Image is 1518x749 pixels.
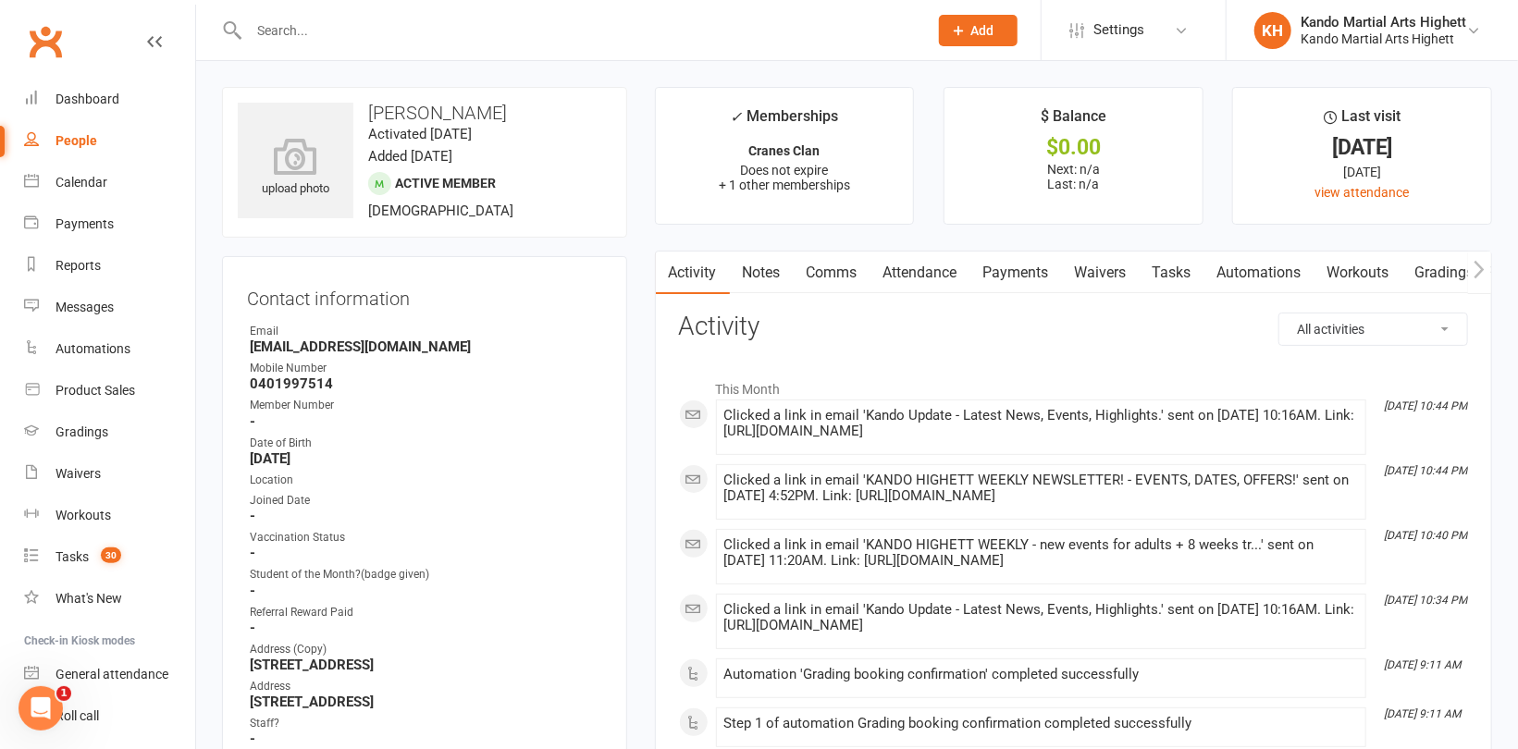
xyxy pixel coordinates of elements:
li: This Month [679,370,1468,399]
strong: - [250,583,602,599]
strong: - [250,413,602,430]
div: Memberships [730,104,838,139]
div: KH [1254,12,1291,49]
span: [DEMOGRAPHIC_DATA] [368,203,513,219]
div: Location [250,472,602,489]
div: Kando Martial Arts Highett [1301,31,1466,47]
a: Automations [24,328,195,370]
a: Payments [970,252,1062,294]
div: Joined Date [250,492,602,510]
a: Attendance [870,252,970,294]
div: Product Sales [56,383,135,398]
i: [DATE] 10:44 PM [1384,464,1467,477]
a: General attendance kiosk mode [24,654,195,695]
div: Clicked a link in email 'KANDO HIGHETT WEEKLY - new events for adults + 8 weeks tr...' sent on [D... [724,537,1358,569]
iframe: Intercom live chat [19,686,63,731]
i: [DATE] 10:44 PM [1384,399,1467,412]
div: Date of Birth [250,435,602,452]
i: [DATE] 9:11 AM [1384,707,1461,720]
i: ✓ [730,108,742,126]
div: Mobile Number [250,360,602,377]
a: Gradings [24,411,195,453]
a: Tasks 30 [24,536,195,578]
h3: Contact information [247,281,602,309]
div: Workouts [56,508,111,522]
a: Tasks [1140,252,1204,294]
div: upload photo [238,138,353,199]
div: Waivers [56,466,101,481]
div: Referral Reward Paid [250,604,602,621]
a: Workouts [24,495,195,536]
h3: [PERSON_NAME] [238,103,611,123]
div: Address [250,678,602,695]
strong: Cranes Clan [748,143,820,158]
a: Automations [1204,252,1314,294]
div: People [56,133,97,148]
i: [DATE] 9:11 AM [1384,658,1461,671]
div: What's New [56,591,122,606]
span: Does not expire [740,163,828,178]
div: Automation 'Grading booking confirmation' completed successfully [724,667,1358,682]
a: Workouts [1314,252,1402,294]
a: Clubworx [22,18,68,65]
div: Gradings [56,424,108,439]
a: Notes [730,252,794,294]
time: Added [DATE] [368,148,452,165]
div: Vaccination Status [250,529,602,546]
p: Next: n/a Last: n/a [961,162,1186,191]
h3: Activity [679,313,1468,341]
div: Step 1 of automation Grading booking confirmation completed successfully [724,716,1358,731]
div: Clicked a link in email 'Kando Update - Latest News, Events, Highlights.' sent on [DATE] 10:16AM.... [724,602,1358,633]
span: 30 [101,547,121,563]
span: Active member [395,176,496,190]
a: Calendar [24,162,195,203]
strong: [STREET_ADDRESS] [250,694,602,710]
i: [DATE] 10:40 PM [1384,529,1467,542]
strong: [STREET_ADDRESS] [250,657,602,673]
div: [DATE] [1250,138,1475,157]
a: Waivers [24,453,195,495]
div: Automations [56,341,130,356]
span: Settings [1093,9,1144,51]
div: $0.00 [961,138,1186,157]
div: Last visit [1324,104,1401,138]
i: [DATE] 10:34 PM [1384,594,1467,607]
div: Tasks [56,549,89,564]
div: Address (Copy) [250,641,602,658]
a: Messages [24,287,195,328]
a: Reports [24,245,195,287]
a: What's New [24,578,195,620]
div: Roll call [56,708,99,723]
div: Kando Martial Arts Highett [1301,14,1466,31]
strong: - [250,508,602,524]
input: Search... [243,18,915,43]
a: Product Sales [24,370,195,411]
div: Reports [56,258,101,273]
time: Activated [DATE] [368,126,472,142]
strong: - [250,731,602,747]
a: Payments [24,203,195,245]
div: Staff? [250,715,602,732]
a: Waivers [1062,252,1140,294]
div: Clicked a link in email 'KANDO HIGHETT WEEKLY NEWSLETTER! - EVENTS, DATES, OFFERS!' sent on [DATE... [724,473,1358,504]
a: Roll call [24,695,195,737]
div: Messages [56,300,114,314]
strong: [DATE] [250,450,602,467]
strong: - [250,545,602,561]
div: Calendar [56,175,107,190]
a: view attendance [1315,185,1410,200]
button: Add [939,15,1018,46]
a: People [24,120,195,162]
div: Payments [56,216,114,231]
div: Student of the Month?(badge given) [250,566,602,583]
div: Dashboard [56,92,119,106]
strong: 0401997514 [250,375,602,392]
span: Add [971,23,994,38]
div: $ Balance [1041,104,1106,138]
strong: [EMAIL_ADDRESS][DOMAIN_NAME] [250,338,602,355]
a: Comms [794,252,870,294]
div: [DATE] [1250,162,1475,182]
span: 1 [56,686,71,701]
div: Member Number [250,397,602,414]
strong: - [250,620,602,636]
